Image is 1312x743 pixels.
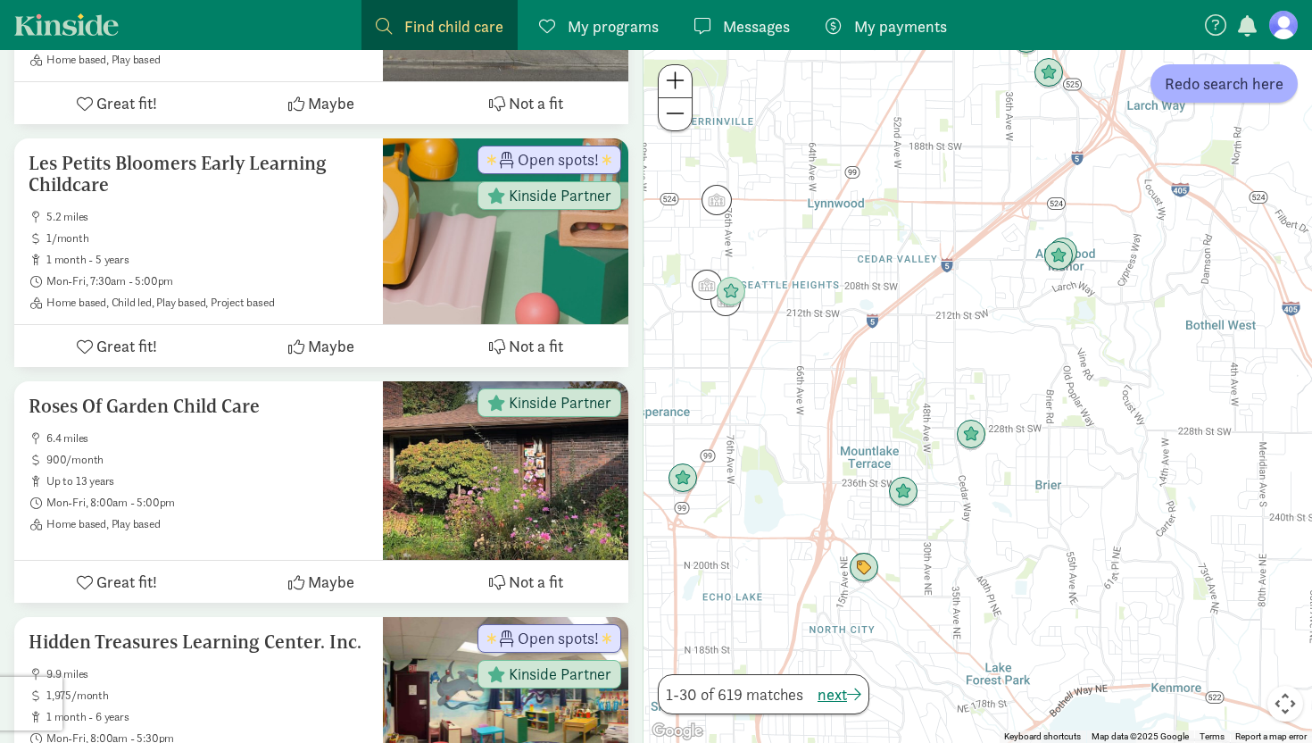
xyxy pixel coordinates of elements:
span: Home based, Play based [46,53,369,67]
button: Map camera controls [1267,686,1303,722]
button: next [818,682,861,706]
span: Maybe [308,334,354,358]
h5: Hidden Treasures Learning Center. Inc. [29,631,369,653]
span: Messages [723,14,790,38]
button: Keyboard shortcuts [1004,730,1081,743]
a: Kinside [14,13,119,36]
div: Click to see details [710,286,741,316]
button: Great fit! [14,82,219,124]
span: 1 month - 6 years [46,710,369,724]
span: 5.2 miles [46,210,369,224]
span: Kinside Partner [509,395,611,411]
span: Home based, Play based [46,517,369,531]
span: 1-30 of 619 matches [666,682,803,706]
span: My programs [568,14,659,38]
span: Great fit! [96,334,157,358]
span: My payments [854,14,947,38]
span: 900/month [46,453,369,467]
div: Click to see details [1043,241,1074,271]
button: Great fit! [14,561,219,603]
span: Great fit! [96,91,157,115]
span: Kinside Partner [509,666,611,682]
span: 1 month - 5 years [46,253,369,267]
span: Find child care [404,14,503,38]
div: Click to see details [702,185,732,215]
span: Open spots! [518,152,599,168]
h5: Roses Of Garden Child Care [29,396,369,417]
span: Not a fit [509,570,563,594]
div: Click to see details [692,270,722,300]
button: Maybe [219,561,423,603]
span: up to 13 years [46,474,369,488]
button: Great fit! [14,325,219,367]
h5: Les Petits Bloomers Early Learning Childcare [29,153,369,196]
button: Redo search here [1150,64,1298,103]
button: Not a fit [424,325,628,367]
a: Report a map error [1235,731,1307,741]
img: Google [648,720,707,743]
div: Click to see details [888,477,918,507]
span: Mon-Fri, 7:30am - 5:00pm [46,274,369,288]
span: Mon-Fri, 8:00am - 5:00pm [46,496,369,510]
span: Not a fit [509,91,563,115]
button: Maybe [219,325,423,367]
span: 1/month [46,231,369,246]
span: 6.4 miles [46,431,369,446]
span: Map data ©2025 Google [1092,731,1189,741]
span: 1,975/month [46,689,369,703]
span: Open spots! [518,630,599,647]
div: Click to see details [1034,58,1064,88]
span: Maybe [308,570,354,594]
span: Home based, Child led, Play based, Project based [46,296,369,310]
div: Click to see details [956,420,986,450]
span: Great fit! [96,570,157,594]
span: Not a fit [509,334,563,358]
a: Terms (opens in new tab) [1200,731,1225,741]
span: Kinside Partner [509,188,611,204]
div: Click to see details [668,463,698,494]
button: Maybe [219,82,423,124]
div: Click to see details [716,277,746,307]
span: Maybe [308,91,354,115]
div: Click to see details [849,553,879,583]
a: Open this area in Google Maps (opens a new window) [648,720,707,743]
span: Redo search here [1165,71,1283,96]
button: Not a fit [424,82,628,124]
button: Not a fit [424,561,628,603]
div: Click to see details [1048,238,1078,268]
span: 9.9 miles [46,667,369,681]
